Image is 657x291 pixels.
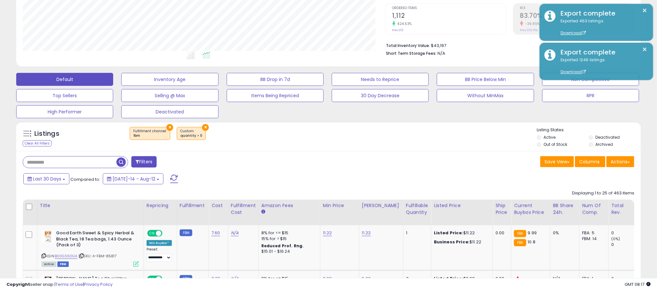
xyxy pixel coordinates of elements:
[528,230,537,236] span: 9.99
[523,21,540,26] small: -39.85%
[161,231,172,236] span: OFF
[148,231,156,236] span: ON
[332,89,429,102] button: 30 Day Decrease
[386,41,629,49] li: $43,197
[434,202,490,209] div: Listed Price
[180,202,206,209] div: Fulfillment
[231,230,239,236] a: N/A
[211,275,221,282] a: 3.30
[611,236,620,241] small: (0%)
[582,276,603,282] div: FBA: 1
[514,230,526,237] small: FBA
[40,202,141,209] div: Title
[611,202,635,216] div: Total Rev.
[55,281,83,287] a: Terms of Use
[261,249,315,254] div: $15.01 - $16.24
[395,21,412,26] small: 424.53%
[392,28,404,32] small: Prev: 212
[6,281,30,287] strong: Copyright
[540,156,574,167] button: Save View
[261,230,315,236] div: 8% for <= $15
[406,276,426,282] div: 3
[575,156,605,167] button: Columns
[434,239,488,245] div: $11.22
[231,202,256,216] div: Fulfillment Cost
[561,30,586,36] a: Download
[323,275,332,282] a: 9.02
[556,9,648,18] div: Export complete
[437,89,534,102] button: Without MinMax
[392,12,506,21] h2: 1,112
[579,158,600,165] span: Columns
[544,134,556,140] label: Active
[113,176,155,182] span: [DATE]-14 - Aug-12
[611,276,638,282] div: 0
[434,276,488,282] div: $9.02
[6,282,113,288] div: seller snap | |
[406,230,426,236] div: 1
[147,202,174,209] div: Repricing
[437,73,534,86] button: BB Price Below Min
[133,129,167,138] span: Fulfillment channel :
[542,89,639,102] button: RPR
[556,18,648,36] div: Exported 463 listings.
[438,50,446,56] span: N/A
[121,89,218,102] button: Selling @ Max
[323,230,332,236] a: 11.22
[42,262,56,267] span: All listings currently available for purchase on Amazon
[595,134,620,140] label: Deactivated
[595,142,613,147] label: Archived
[434,230,463,236] b: Listed Price:
[131,156,157,168] button: Filters
[362,230,371,236] a: 11.22
[84,281,113,287] a: Privacy Policy
[148,276,156,282] span: ON
[147,247,172,262] div: Preset:
[147,240,172,246] div: Win BuyBox *
[180,229,192,236] small: FBM
[386,43,430,48] b: Total Inventory Value:
[514,239,526,246] small: FBA
[544,142,567,147] label: Out of Stock
[553,202,577,216] div: BB Share 24h.
[33,176,61,182] span: Last 30 Days
[572,190,634,196] div: Displaying 1 to 25 of 463 items
[231,275,239,282] a: N/A
[227,89,324,102] button: Items Being Repriced
[180,129,202,138] span: Custom:
[520,12,634,21] h2: 83.70%
[103,173,163,184] button: [DATE]-14 - Aug-12
[34,129,59,138] h5: Listings
[332,73,429,86] button: Needs to Reprice
[582,236,603,242] div: FBM: 14
[561,69,586,75] a: Download
[434,239,470,245] b: Business Price:
[556,48,648,57] div: Export complete
[133,134,167,138] div: fbm
[202,124,209,131] button: ×
[23,173,69,184] button: Last 30 Days
[261,202,317,209] div: Amazon Fees
[537,127,641,133] p: Listing States:
[323,202,356,209] div: Min Price
[434,230,488,236] div: $11.22
[582,202,606,216] div: Num of Comp.
[520,6,634,10] span: ROI
[23,140,52,146] div: Clear All Filters
[211,230,220,236] a: 7.60
[496,230,506,236] div: 0.00
[261,243,304,249] b: Reduced Prof. Rng.
[121,73,218,86] button: Inventory Age
[386,51,437,56] b: Short Term Storage Fees:
[180,134,202,138] div: quantity > 0
[556,57,648,75] div: Exported 1246 listings.
[642,6,648,15] button: ×
[625,281,651,287] span: 2025-09-12 08:17 GMT
[611,242,638,248] div: 0
[42,230,54,243] img: 41qB-3koZnL._SL40_.jpg
[227,73,324,86] button: BB Drop in 7d
[16,89,113,102] button: Top Sellers
[553,276,574,282] div: N/A
[42,230,139,266] div: ASIN:
[42,276,54,289] img: 51x-7eH8ALL._SL40_.jpg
